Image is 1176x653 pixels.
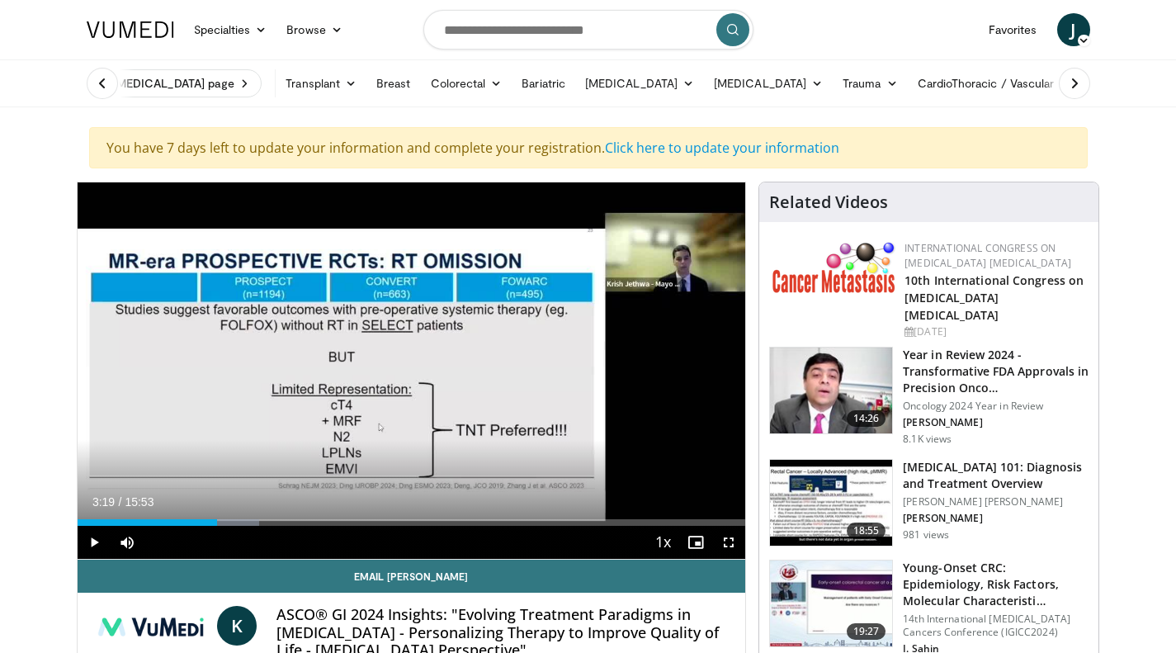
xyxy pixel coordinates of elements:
[769,347,1089,446] a: 14:26 Year in Review 2024 - Transformative FDA Approvals in Precision Onco… Oncology 2024 Year in...
[679,526,712,559] button: Enable picture-in-picture mode
[605,139,839,157] a: Click here to update your information
[847,523,886,539] span: 18:55
[92,495,115,509] span: 3:19
[78,182,746,560] video-js: Video Player
[423,10,753,50] input: Search topics, interventions
[91,606,210,646] img: Insights from 2024 ASCO® GI Annual Meeting
[979,13,1047,46] a: Favorites
[903,495,1089,509] p: [PERSON_NAME] [PERSON_NAME]
[847,410,886,427] span: 14:26
[119,495,122,509] span: /
[847,623,886,640] span: 19:27
[904,324,1085,339] div: [DATE]
[78,526,111,559] button: Play
[772,241,896,293] img: 6ff8bc22-9509-4454-a4f8-ac79dd3b8976.png.150x105_q85_autocrop_double_scale_upscale_version-0.2.png
[421,67,512,100] a: Colorectal
[89,127,1088,168] div: You have 7 days left to update your information and complete your registration.
[512,67,575,100] a: Bariatric
[903,459,1089,492] h3: [MEDICAL_DATA] 101: Diagnosis and Treatment Overview
[769,192,888,212] h4: Related Videos
[903,347,1089,396] h3: Year in Review 2024 - Transformative FDA Approvals in Precision Onco…
[904,272,1084,323] a: 10th International Congress on [MEDICAL_DATA] [MEDICAL_DATA]
[903,400,1089,413] p: Oncology 2024 Year in Review
[125,495,153,509] span: 15:53
[78,560,746,593] a: Email [PERSON_NAME]
[704,67,833,100] a: [MEDICAL_DATA]
[903,433,952,446] p: 8.1K views
[903,528,949,542] p: 981 views
[646,526,679,559] button: Playback Rate
[276,13,352,46] a: Browse
[903,512,1089,525] p: [PERSON_NAME]
[77,69,262,97] a: Visit [MEDICAL_DATA] page
[770,460,892,546] img: f5d819c4-b4a6-4669-943d-399a0cb519e6.150x105_q85_crop-smart_upscale.jpg
[769,459,1089,547] a: 18:55 [MEDICAL_DATA] 101: Diagnosis and Treatment Overview [PERSON_NAME] [PERSON_NAME] [PERSON_NA...
[575,67,704,100] a: [MEDICAL_DATA]
[1057,13,1090,46] a: J
[903,416,1089,429] p: [PERSON_NAME]
[87,21,174,38] img: VuMedi Logo
[903,613,1089,639] p: 14th International [MEDICAL_DATA] Cancers Conference (IGICC2024)
[184,13,277,46] a: Specialties
[78,519,746,526] div: Progress Bar
[833,67,908,100] a: Trauma
[770,348,892,433] img: 22cacae0-80e8-46c7-b946-25cff5e656fa.150x105_q85_crop-smart_upscale.jpg
[903,560,1089,609] h3: Young-Onset CRC: Epidemiology, Risk Factors, Molecular Characteristi…
[712,526,745,559] button: Fullscreen
[217,606,257,646] a: K
[904,241,1071,270] a: International Congress on [MEDICAL_DATA] [MEDICAL_DATA]
[770,561,892,646] img: b2155ba0-98ee-4ab1-8a77-c371c27a2004.150x105_q85_crop-smart_upscale.jpg
[111,526,144,559] button: Mute
[908,67,1081,100] a: CardioThoracic / Vascular
[276,67,366,100] a: Transplant
[366,67,420,100] a: Breast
